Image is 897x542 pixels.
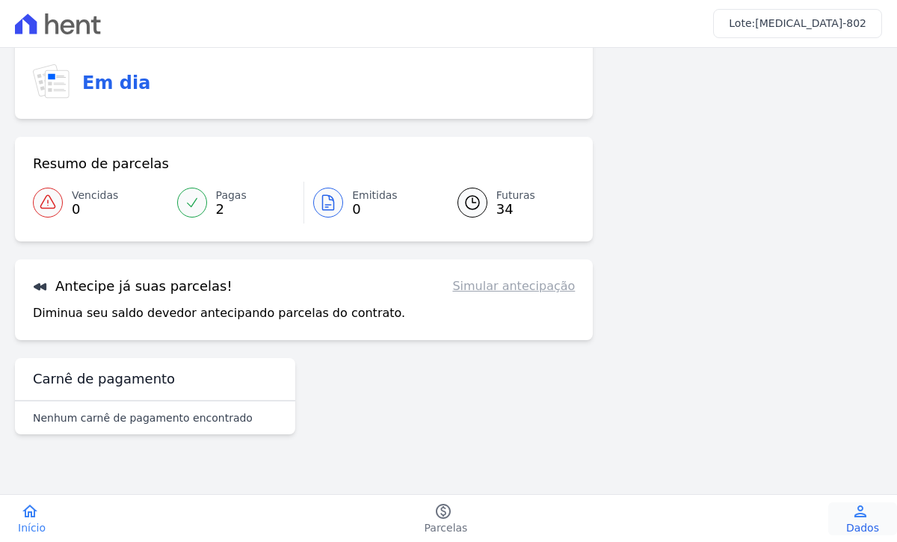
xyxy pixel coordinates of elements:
[216,188,247,203] span: Pagas
[21,502,39,520] i: home
[425,520,468,535] span: Parcelas
[496,188,535,203] span: Futuras
[304,182,440,224] a: Emitidas 0
[33,155,169,173] h3: Resumo de parcelas
[452,277,575,295] a: Simular antecipação
[72,188,118,203] span: Vencidas
[168,182,304,224] a: Pagas 2
[33,182,168,224] a: Vencidas 0
[755,17,866,29] span: [MEDICAL_DATA]-802
[352,203,398,215] span: 0
[828,502,897,535] a: personDados
[851,502,869,520] i: person
[846,520,879,535] span: Dados
[33,277,232,295] h3: Antecipe já suas parcelas!
[33,304,405,322] p: Diminua seu saldo devedor antecipando parcelas do contrato.
[72,203,118,215] span: 0
[216,203,247,215] span: 2
[82,70,150,96] h3: Em dia
[496,203,535,215] span: 34
[352,188,398,203] span: Emitidas
[407,502,486,535] a: paidParcelas
[440,182,576,224] a: Futuras 34
[18,520,46,535] span: Início
[434,502,452,520] i: paid
[729,16,866,31] h3: Lote:
[33,410,253,425] p: Nenhum carnê de pagamento encontrado
[33,370,175,388] h3: Carnê de pagamento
